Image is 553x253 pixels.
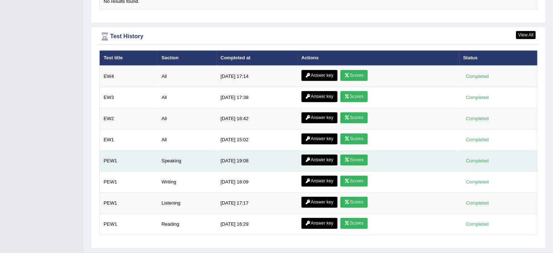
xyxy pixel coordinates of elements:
[157,171,216,193] td: Writing
[340,218,367,229] a: Scores
[216,50,297,66] th: Completed at
[463,115,492,122] div: Completed
[340,154,367,165] a: Scores
[463,199,492,207] div: Completed
[100,150,158,171] td: PEW1
[301,218,337,229] a: Answer key
[463,94,492,101] div: Completed
[301,112,337,123] a: Answer key
[463,136,492,143] div: Completed
[340,197,367,207] a: Scores
[340,175,367,186] a: Scores
[340,112,367,123] a: Scores
[463,178,492,186] div: Completed
[216,150,297,171] td: [DATE] 19:08
[157,150,216,171] td: Speaking
[301,197,337,207] a: Answer key
[100,214,158,235] td: PEW1
[100,87,158,108] td: EW3
[340,133,367,144] a: Scores
[100,171,158,193] td: PEW1
[157,129,216,150] td: All
[216,87,297,108] td: [DATE] 17:38
[516,31,536,39] a: View All
[100,129,158,150] td: EW1
[100,193,158,214] td: PEW1
[157,66,216,87] td: All
[340,91,367,102] a: Scores
[157,108,216,129] td: All
[301,91,337,102] a: Answer key
[463,157,492,165] div: Completed
[216,214,297,235] td: [DATE] 16:29
[216,108,297,129] td: [DATE] 16:42
[463,220,492,228] div: Completed
[297,50,459,66] th: Actions
[216,193,297,214] td: [DATE] 17:17
[216,171,297,193] td: [DATE] 18:09
[100,50,158,66] th: Test title
[301,175,337,186] a: Answer key
[216,129,297,150] td: [DATE] 15:02
[100,66,158,87] td: EW4
[157,214,216,235] td: Reading
[301,154,337,165] a: Answer key
[340,70,367,81] a: Scores
[157,193,216,214] td: Listening
[459,50,537,66] th: Status
[157,87,216,108] td: All
[216,66,297,87] td: [DATE] 17:14
[100,108,158,129] td: EW2
[157,50,216,66] th: Section
[99,31,537,42] div: Test History
[301,133,337,144] a: Answer key
[301,70,337,81] a: Answer key
[463,72,492,80] div: Completed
